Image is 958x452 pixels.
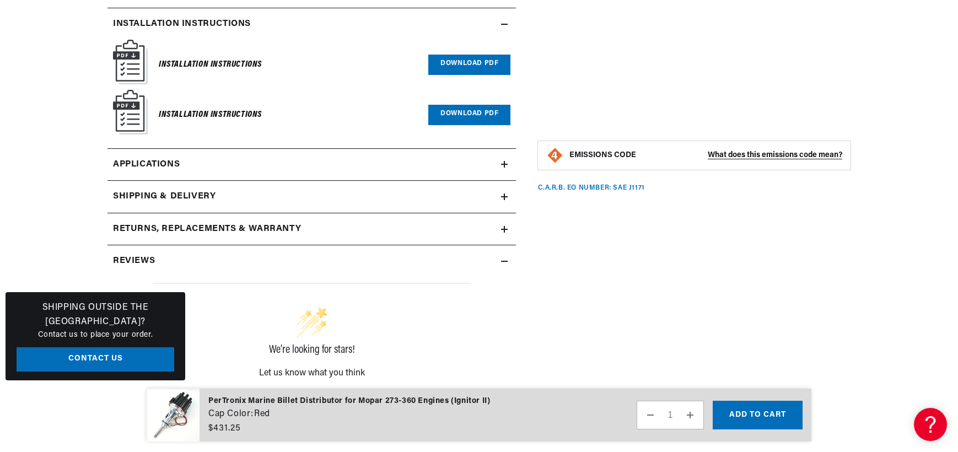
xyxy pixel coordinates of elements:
[538,184,644,193] p: C.A.R.B. EO Number: SAE J1171
[17,301,174,329] h3: Shipping Outside the [GEOGRAPHIC_DATA]?
[569,151,636,159] strong: EMISSIONS CODE
[113,40,148,84] img: Instruction Manual
[254,407,270,422] dd: Red
[113,222,301,236] h2: Returns, Replacements & Warranty
[17,329,174,341] p: Contact us to place your order.
[159,107,262,122] h6: Installation Instructions
[107,8,516,40] summary: Installation instructions
[546,147,564,164] img: Emissions code
[113,158,180,172] span: Applications
[153,345,471,356] div: We’re looking for stars!
[208,395,490,407] div: PerTronix Marine Billet Distributor for Mopar 273-360 Engines (Ignitor II)
[569,150,842,160] button: EMISSIONS CODEWhat does this emissions code mean?
[113,254,155,268] h2: Reviews
[153,369,471,378] div: Let us know what you think
[208,407,254,422] dt: Cap Color:
[147,389,200,442] img: PerTronix Marine Billet Distributor for Mopar 273-360 Engines (Ignitor II)
[113,190,216,204] h2: Shipping & Delivery
[208,422,241,435] span: $431.25
[107,213,516,245] summary: Returns, Replacements & Warranty
[159,57,262,72] h6: Installation Instructions
[713,401,803,429] button: Add to cart
[428,55,510,75] a: Download PDF
[113,17,251,31] h2: Installation instructions
[107,181,516,213] summary: Shipping & Delivery
[107,245,516,277] summary: Reviews
[113,277,510,451] div: customer reviews
[113,90,148,134] img: Instruction Manual
[708,151,842,159] strong: What does this emissions code mean?
[107,149,516,181] a: Applications
[428,105,510,125] a: Download PDF
[17,347,174,372] a: Contact Us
